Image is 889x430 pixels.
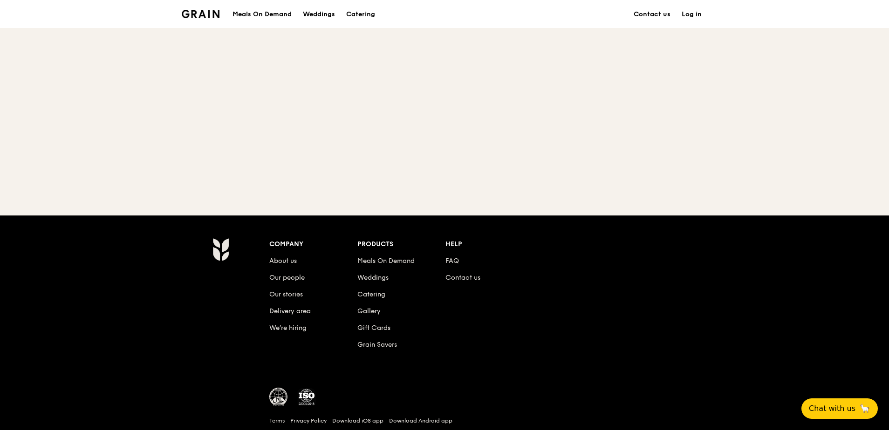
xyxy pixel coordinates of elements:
a: Weddings [297,0,341,28]
a: Meals On Demand [357,257,415,265]
a: FAQ [445,257,459,265]
a: We’re hiring [269,324,307,332]
img: ISO Certified [297,388,316,406]
a: About us [269,257,297,265]
a: Gallery [357,307,381,315]
a: Download iOS app [332,417,383,424]
button: Chat with us🦙 [801,398,878,419]
a: Contact us [445,274,480,282]
div: Weddings [303,0,335,28]
a: Download Android app [389,417,452,424]
div: Help [445,238,533,251]
a: Our people [269,274,305,282]
span: 🦙 [859,403,870,414]
a: Catering [357,290,385,298]
h1: Meals On Demand [233,10,292,19]
a: Terms [269,417,285,424]
a: Weddings [357,274,389,282]
a: Grain Savers [357,341,397,349]
a: Privacy Policy [290,417,327,424]
img: Grain [182,10,219,18]
a: Gift Cards [357,324,390,332]
img: MUIS Halal Certified [269,388,288,406]
a: Meals On Demand [227,10,297,19]
a: Contact us [628,0,676,28]
a: Our stories [269,290,303,298]
a: Log in [676,0,707,28]
img: Grain [212,238,229,261]
div: Company [269,238,357,251]
a: Delivery area [269,307,311,315]
div: Catering [346,0,375,28]
a: Catering [341,0,381,28]
span: Chat with us [809,403,855,414]
div: Products [357,238,445,251]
